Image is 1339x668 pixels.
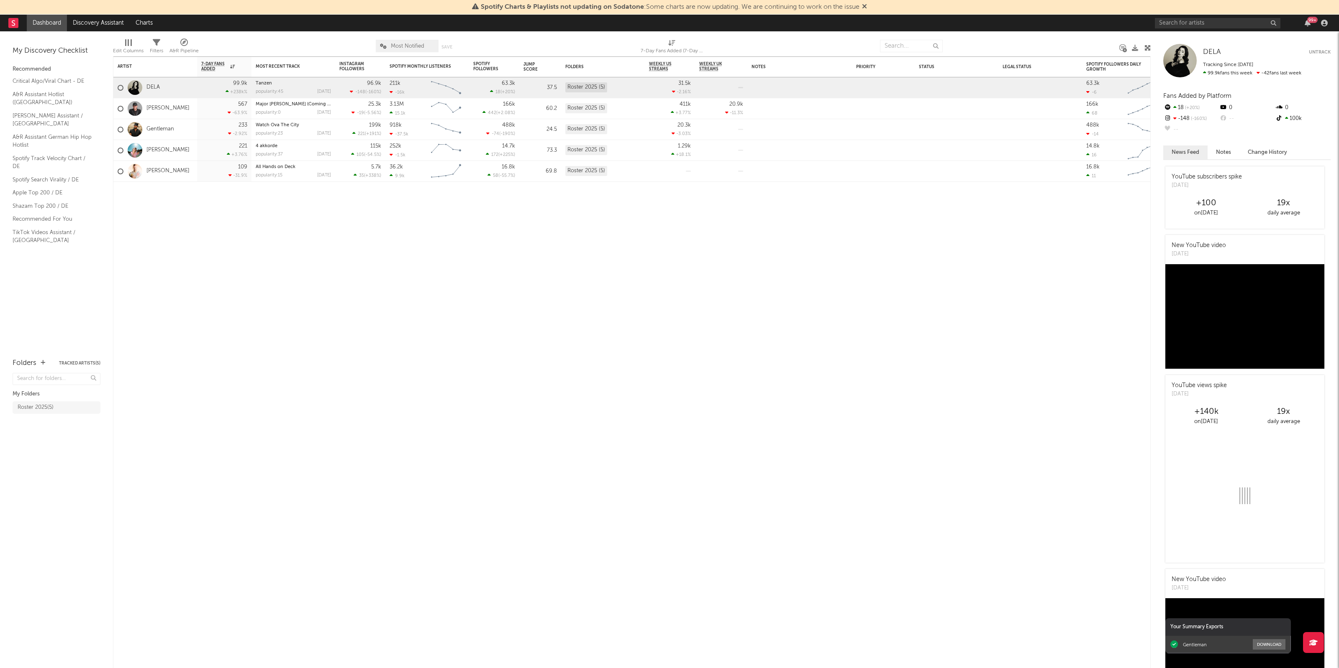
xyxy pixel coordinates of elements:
span: +20 % [1184,106,1200,110]
div: 166k [503,102,515,107]
div: -14 [1086,131,1099,137]
span: -160 % [1190,117,1207,121]
div: Folders [13,358,36,368]
div: -31.9 % [228,173,247,178]
div: +3.76 % [227,152,247,157]
div: Roster 2025 (5) [565,103,607,113]
span: -5.56 % [365,111,380,115]
a: Shazam Top 200 / DE [13,201,92,211]
div: -16k [390,89,405,95]
div: A&R Pipeline [169,46,199,56]
svg: Chart title [427,98,465,119]
a: DELA [1203,48,1221,56]
div: -2.16 % [672,89,691,94]
span: 58 [493,173,498,178]
div: [DATE] [1172,390,1227,398]
div: daily average [1245,417,1322,427]
div: 252k [390,143,401,149]
svg: Chart title [427,161,465,182]
a: Recommended For You [13,214,92,224]
div: 63.3k [502,81,515,86]
div: ( ) [351,110,381,115]
div: 11 [1086,173,1096,178]
span: Weekly US Streams [649,61,678,71]
div: Filters [150,46,163,56]
button: Save [441,45,452,49]
svg: Chart title [1124,140,1162,161]
span: 105 [357,153,364,157]
div: [DATE] [317,152,331,157]
div: Roster 2025 (5) [565,82,607,92]
div: 109 [238,164,247,170]
div: Recommended [13,64,100,74]
div: ( ) [352,131,381,136]
span: +20 % [502,90,514,94]
div: ( ) [486,152,515,157]
div: 918k [390,122,402,128]
div: My Folders [13,389,100,399]
button: Notes [1208,145,1239,159]
a: Spotify Track Velocity Chart / DE [13,154,92,171]
a: 4 akkorde [256,144,277,148]
div: 211k [390,81,400,86]
a: TikTok Videos Assistant / [GEOGRAPHIC_DATA] [13,228,92,245]
div: 16.8k [1086,164,1100,170]
div: ( ) [486,131,515,136]
span: 442 [488,111,496,115]
div: +18.1 % [671,152,691,157]
div: 3.13M [390,102,404,107]
div: 15.1k [390,110,405,116]
div: -3.03 % [672,131,691,136]
a: [PERSON_NAME] [146,147,190,154]
div: Your Summary Exports [1165,618,1291,636]
a: [PERSON_NAME] [146,105,190,112]
div: ( ) [351,152,381,157]
div: 99 + [1307,17,1318,23]
div: 233 [239,122,247,128]
input: Search... [880,40,943,52]
div: Instagram Followers [339,61,369,71]
svg: Chart title [427,77,465,98]
div: All Hands on Deck [256,165,331,169]
div: Major Tom (Coming Home) - Tiësto Extended Remix [256,102,331,107]
span: : Some charts are now updating. We are continuing to work on the issue [481,4,859,10]
div: popularity: 0 [256,110,281,115]
span: 221 [358,132,365,136]
div: My Discovery Checklist [13,46,100,56]
span: -19 [357,111,364,115]
div: Edit Columns [113,46,144,56]
div: 18 [1163,102,1219,113]
div: Jump Score [523,62,544,72]
a: Major [PERSON_NAME] (Coming Home) - [PERSON_NAME] Extended Remix [256,102,419,107]
div: ( ) [354,173,381,178]
div: 567 [238,102,247,107]
a: Dashboard [27,15,67,31]
div: 96.9k [367,81,381,86]
span: -148 [355,90,365,94]
a: A&R Assistant Hotlist ([GEOGRAPHIC_DATA]) [13,90,92,107]
div: 68 [1086,110,1098,116]
div: -37.5k [390,131,408,137]
svg: Chart title [1124,77,1162,98]
div: 9.9k [390,173,405,178]
div: ( ) [482,110,515,115]
div: [DATE] [317,110,331,115]
div: popularity: 45 [256,89,283,94]
span: 99.9k fans this week [1203,71,1252,76]
div: -1.5k [390,152,405,158]
a: Gentleman [146,126,174,133]
div: Roster 2025 (5) [565,124,607,134]
div: ( ) [350,89,381,94]
button: Untrack [1309,48,1331,56]
div: Roster 2025 (5) [565,166,607,176]
div: 37.5 [523,83,557,93]
input: Search for artists [1155,18,1280,28]
a: Watch Ova The City [256,123,299,127]
div: -63.9 % [228,110,247,115]
div: New YouTube video [1172,241,1226,250]
div: popularity: 15 [256,173,282,178]
a: Charts [130,15,159,31]
div: 100k [1275,113,1331,124]
div: 411k [680,102,691,107]
span: -54.5 % [365,153,380,157]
